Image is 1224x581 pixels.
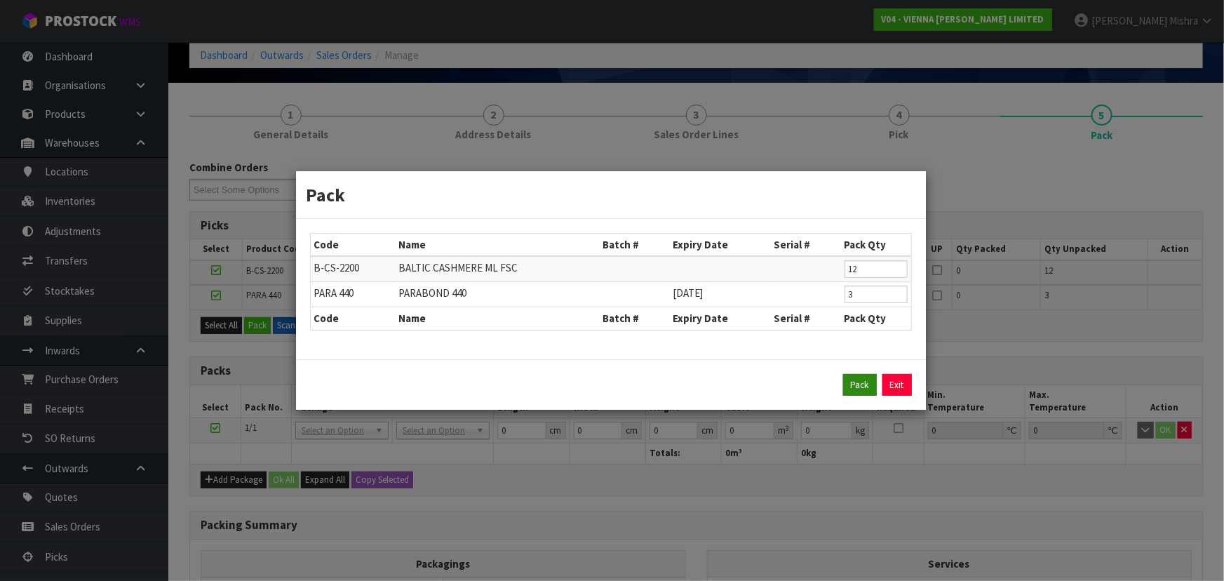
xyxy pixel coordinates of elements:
[399,286,467,300] span: PARABOND 440
[599,307,669,330] th: Batch #
[396,234,600,256] th: Name
[882,374,912,396] a: Exit
[841,307,911,330] th: Pack Qty
[311,307,396,330] th: Code
[843,374,877,396] button: Pack
[399,261,518,274] span: BALTIC CASHMERE ML FSC
[311,234,396,256] th: Code
[396,307,600,330] th: Name
[770,307,840,330] th: Serial #
[673,286,704,300] span: [DATE]
[314,261,360,274] span: B-CS-2200
[314,286,354,300] span: PARA 440
[307,182,915,208] h3: Pack
[770,234,840,256] th: Serial #
[599,234,669,256] th: Batch #
[670,307,771,330] th: Expiry Date
[670,234,771,256] th: Expiry Date
[841,234,911,256] th: Pack Qty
